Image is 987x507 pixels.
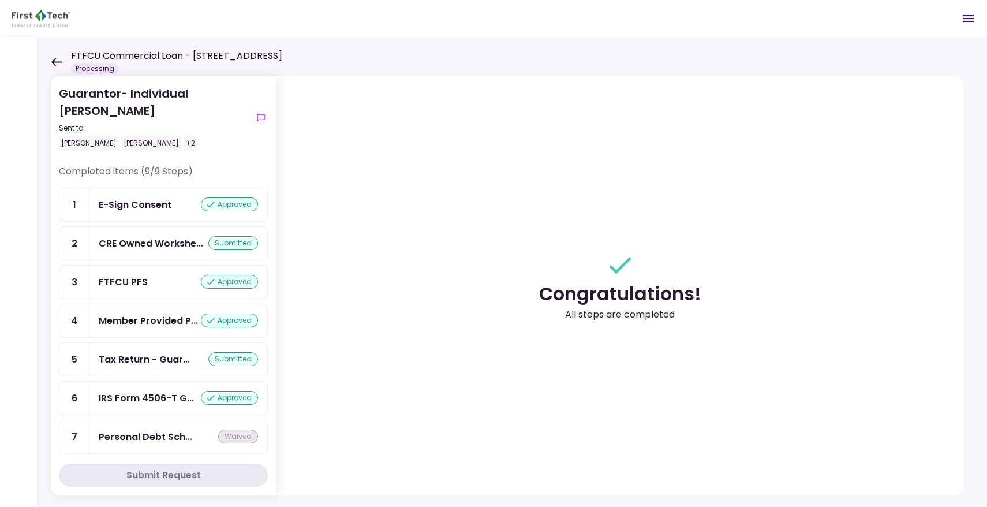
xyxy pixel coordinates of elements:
div: Member Provided PFS [99,314,198,328]
a: 2CRE Owned Worksheetsubmitted [59,226,268,260]
div: [PERSON_NAME] [121,136,181,151]
div: IRS Form 4506-T Guarantor [99,391,194,405]
div: CRE Owned Worksheet [99,236,203,251]
div: submitted [208,236,258,250]
a: 6IRS Form 4506-T Guarantorapproved [59,381,268,415]
div: approved [201,275,258,289]
div: waived [218,430,258,443]
a: 7Personal Debt Schedulewaived [59,420,268,454]
div: Sent to: [59,123,249,133]
div: Personal Debt Schedule [99,430,192,444]
a: 5Tax Return - Guarantorsubmitted [59,342,268,376]
a: 4Member Provided PFSapproved [59,304,268,338]
div: FTFCU PFS [99,275,148,289]
h1: FTFCU Commercial Loan - [STREET_ADDRESS] [71,49,282,63]
div: Tax Return - Guarantor [99,352,190,367]
button: Submit Request [59,464,268,487]
div: 1 [59,188,89,221]
div: All steps are completed [565,308,675,322]
div: Guarantor- Individual [PERSON_NAME] [59,85,249,151]
img: Partner icon [12,10,70,27]
div: approved [201,314,258,327]
div: submitted [208,352,258,366]
div: approved [201,197,258,211]
div: Congratulations! [539,280,701,308]
button: show-messages [254,111,268,125]
div: Completed items (9/9 Steps) [59,165,268,188]
div: 6 [59,382,89,415]
div: Submit Request [126,468,201,482]
a: 3FTFCU PFSapproved [59,265,268,299]
a: 1E-Sign Consentapproved [59,188,268,222]
div: 2 [59,227,89,260]
div: 4 [59,304,89,337]
button: Open menu [955,5,982,32]
div: Processing [71,63,119,74]
div: approved [201,391,258,405]
div: 7 [59,420,89,453]
div: 5 [59,343,89,376]
div: [PERSON_NAME] [59,136,119,151]
div: 3 [59,266,89,299]
div: E-Sign Consent [99,197,171,212]
div: +2 [184,136,197,151]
